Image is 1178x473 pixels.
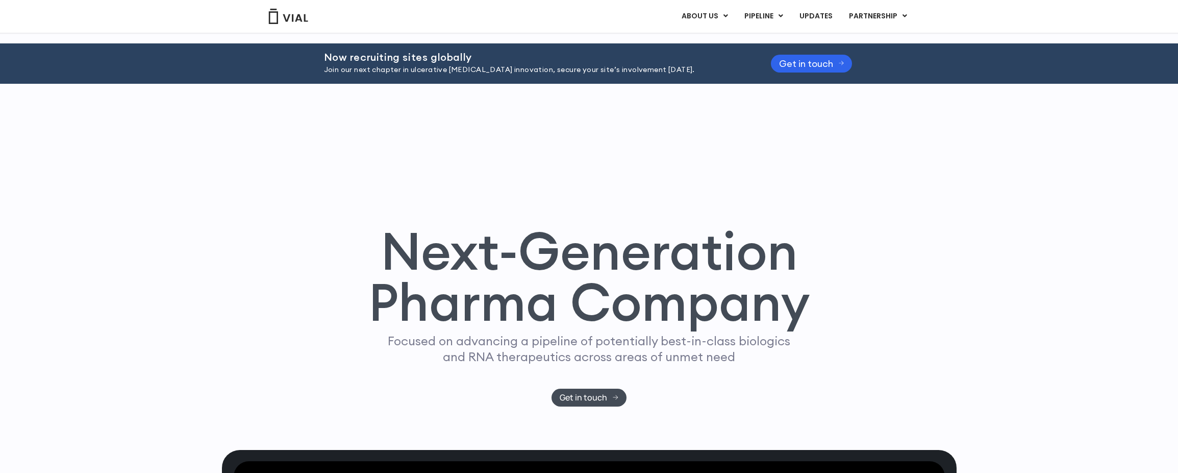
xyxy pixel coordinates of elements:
[673,8,736,25] a: ABOUT USMenu Toggle
[552,389,626,407] a: Get in touch
[736,8,791,25] a: PIPELINEMenu Toggle
[324,64,745,76] p: Join our next chapter in ulcerative [MEDICAL_DATA] innovation, secure your site’s involvement [DA...
[791,8,840,25] a: UPDATES
[384,333,795,365] p: Focused on advancing a pipeline of potentially best-in-class biologics and RNA therapeutics acros...
[368,225,810,328] h1: Next-Generation Pharma Company
[560,394,607,401] span: Get in touch
[268,9,309,24] img: Vial Logo
[324,52,745,63] h2: Now recruiting sites globally
[841,8,915,25] a: PARTNERSHIPMenu Toggle
[779,60,833,67] span: Get in touch
[771,55,853,73] a: Get in touch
